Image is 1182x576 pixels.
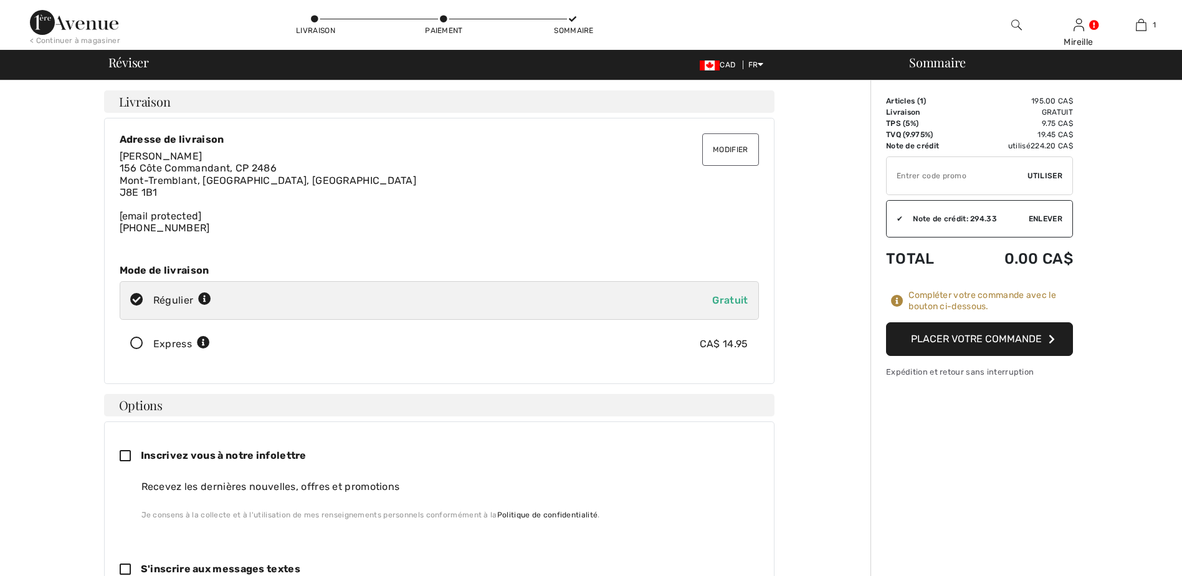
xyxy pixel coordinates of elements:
td: TVQ (9.975%) [886,129,968,140]
a: Politique de confidentialité [497,511,598,519]
span: Enlever [1029,213,1062,224]
button: Modifier [702,133,758,166]
span: Réviser [108,56,149,69]
span: 1 [1153,19,1156,31]
td: Total [886,238,968,280]
div: Compléter votre commande avec le bouton ci-dessous. [908,290,1073,312]
div: Paiement [425,25,462,36]
div: Mireille [1048,36,1109,49]
span: Utiliser [1027,170,1062,181]
td: 19.45 CA$ [968,129,1073,140]
div: Note de crédit: 294.33 [903,213,1029,224]
div: Livraison [296,25,333,36]
img: Mon panier [1136,17,1146,32]
div: [PHONE_NUMBER] [120,150,759,234]
span: Gratuit [712,294,748,306]
td: 9.75 CA$ [968,118,1073,129]
div: ✔ [887,213,903,224]
div: Sommaire [554,25,591,36]
div: Régulier [153,293,212,308]
div: Adresse de livraison [120,133,759,145]
div: Mode de livraison [120,264,759,276]
img: recherche [1011,17,1022,32]
td: TPS (5%) [886,118,968,129]
div: CA$ 14.95 [700,337,748,352]
td: Note de crédit [886,140,968,151]
span: FR [748,60,764,69]
img: 1ère Avenue [30,10,118,35]
div: Expédition et retour sans interruption [886,366,1073,378]
td: Articles ( ) [886,95,968,107]
button: Placer votre commande [886,322,1073,356]
a: Se connecter [1074,19,1084,31]
span: Inscrivez vous à notre infolettre [141,449,307,461]
h4: Options [104,394,774,416]
div: Recevez les dernières nouvelles, offres et promotions [141,479,749,494]
img: Canadian Dollar [700,60,720,70]
span: 156 Côte Commandant, CP 2486 Mont-Tremblant, [GEOGRAPHIC_DATA], [GEOGRAPHIC_DATA] J8E 1B1 [120,162,417,198]
td: 0.00 CA$ [968,238,1073,280]
td: 195.00 CA$ [968,95,1073,107]
td: Gratuit [968,107,1073,118]
div: Sommaire [894,56,1175,69]
div: Express [153,337,210,352]
span: CAD [700,60,740,69]
span: [PERSON_NAME] [120,150,203,162]
img: Mes infos [1074,17,1084,32]
span: S'inscrire aux messages textes [141,563,300,575]
span: 1 [920,97,923,105]
input: Code promo [887,157,1027,194]
div: Je consens à la collecte et à l'utilisation de mes renseignements personnels conformément à la . [141,509,749,521]
a: 1 [1110,17,1171,32]
td: Livraison [886,107,968,118]
div: < Continuer à magasiner [30,35,120,46]
a: [email protected] [120,210,202,222]
td: utilisé [968,140,1073,151]
span: Livraison [119,95,171,108]
span: 224.20 CA$ [1031,142,1073,150]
